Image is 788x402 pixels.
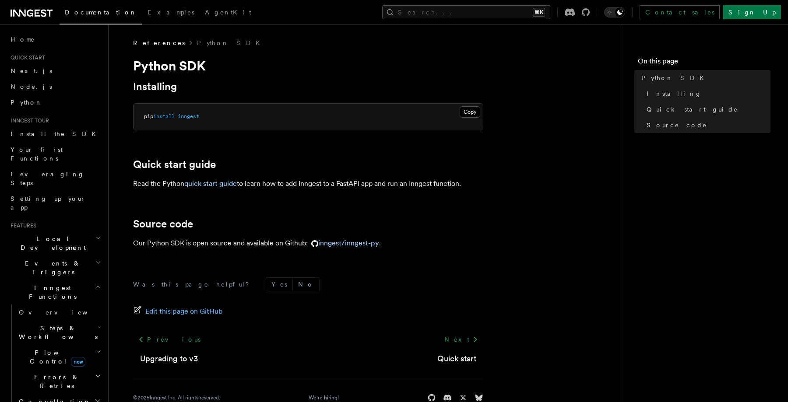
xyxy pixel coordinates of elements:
button: Local Development [7,231,103,255]
a: Leveraging Steps [7,166,103,191]
span: Your first Functions [11,146,63,162]
span: Installing [647,89,702,98]
span: Python SDK [641,73,709,82]
button: No [293,278,319,291]
span: Steps & Workflows [15,324,98,341]
button: Flow Controlnew [15,345,103,369]
span: AgentKit [205,9,251,16]
span: pip [144,113,153,119]
a: Contact sales [640,5,720,19]
a: Python [7,94,103,110]
span: Source code [647,121,707,129]
span: inngest [178,113,199,119]
span: Quick start [7,54,45,61]
a: inngest/inngest-py [308,239,379,247]
span: Leveraging Steps [11,171,84,186]
a: Home [7,31,103,47]
a: quick start guide [184,179,237,188]
button: Events & Triggers [7,255,103,280]
span: Local Development [7,234,95,252]
span: install [153,113,175,119]
a: Python SDK [638,70,770,86]
a: Next.js [7,63,103,79]
span: Inngest Functions [7,283,95,301]
button: Toggle dark mode [604,7,625,17]
span: Errors & Retries [15,373,95,390]
a: Sign Up [723,5,781,19]
div: © 2025 Inngest Inc. All rights reserved. [133,394,220,401]
a: Installing [643,86,770,101]
span: Quick start guide [647,105,738,114]
button: Yes [266,278,292,291]
a: Overview [15,304,103,320]
span: Inngest tour [7,117,49,124]
a: AgentKit [200,3,257,24]
a: Examples [142,3,200,24]
kbd: ⌘K [533,8,545,17]
a: Quick start guide [133,158,216,171]
a: Your first Functions [7,142,103,166]
span: Python [11,99,42,106]
span: Next.js [11,67,52,74]
span: Events & Triggers [7,259,95,276]
span: Install the SDK [11,130,101,137]
button: Steps & Workflows [15,320,103,345]
span: References [133,38,185,47]
button: Copy [460,106,480,118]
p: Was this page helpful? [133,280,255,289]
button: Search...⌘K [382,5,550,19]
span: Edit this page on GitHub [145,305,223,318]
h4: On this page [638,56,770,70]
a: Quick start [437,353,476,365]
span: new [71,357,85,367]
a: Next [439,332,483,347]
span: Documentation [65,9,137,16]
span: Flow Control [15,348,96,366]
span: Setting up your app [11,195,86,211]
span: Overview [19,309,109,316]
span: Features [7,222,36,229]
button: Inngest Functions [7,280,103,304]
button: Errors & Retries [15,369,103,394]
a: Source code [643,117,770,133]
a: Python SDK [197,38,265,47]
p: Our Python SDK is open source and available on Github: . [133,237,483,249]
a: Upgrading to v3 [140,353,198,365]
span: Home [11,35,35,44]
a: Documentation [60,3,142,24]
a: Previous [133,332,205,347]
h1: Python SDK [133,58,483,73]
a: Setting up your app [7,191,103,215]
a: Source code [133,218,193,230]
a: Installing [133,80,177,93]
a: Node.js [7,79,103,94]
a: Quick start guide [643,101,770,117]
p: Read the Python to learn how to add Inngest to a FastAPI app and run an Inngest function. [133,178,483,190]
a: We're hiring! [309,394,339,401]
span: Examples [148,9,194,16]
a: Install the SDK [7,126,103,142]
span: Node.js [11,83,52,90]
a: Edit this page on GitHub [133,305,223,318]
